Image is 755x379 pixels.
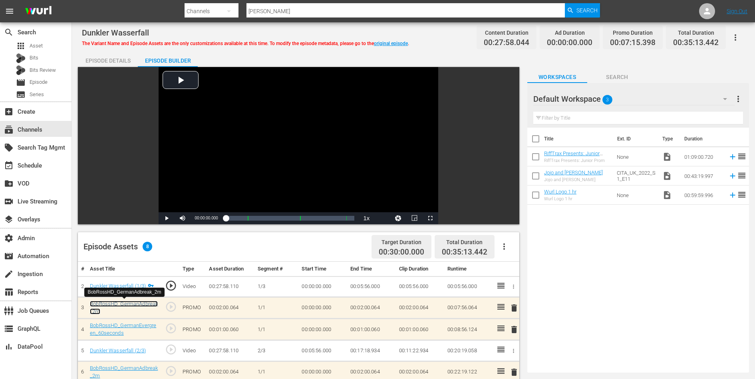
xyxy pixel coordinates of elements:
[662,152,672,162] span: Video
[396,319,445,340] td: 00:01:00.060
[602,91,612,108] span: 3
[509,366,519,378] button: delete
[727,8,747,14] a: Sign Out
[681,147,725,166] td: 01:09:00.720
[662,190,672,200] span: Video
[374,41,408,46] a: original episode
[737,190,747,199] span: reorder
[82,41,409,46] span: The Variant Name and Episode Assets are the only customizations available at this time. To modify...
[728,172,737,180] svg: Add to Episode
[4,28,14,37] span: Search
[737,152,747,161] span: reorder
[4,342,14,351] span: DataPool
[547,38,592,47] span: 00:00:00.000
[444,262,493,276] th: Runtime
[90,301,158,314] a: BobRossHD_GermanAdbreak_2m
[138,51,198,67] button: Episode Builder
[78,340,87,361] td: 5
[16,90,26,99] span: Series
[544,158,610,163] div: RiffTrax Presents: Junior Prom
[78,51,138,67] button: Episode Details
[165,301,177,313] span: play_circle_outline
[484,27,529,38] div: Content Duration
[442,237,487,248] div: Total Duration
[444,297,493,319] td: 00:07:56.064
[90,347,146,353] a: Dunkler Wasserfall (2/3)
[254,262,298,276] th: Segment #
[298,340,347,361] td: 00:05:56.000
[30,42,43,50] span: Asset
[733,94,743,104] span: more_vert
[143,242,152,251] span: 8
[298,262,347,276] th: Start Time
[206,319,254,340] td: 00:01:00.060
[614,186,659,205] td: None
[610,27,656,38] div: Promo Duration
[4,215,14,224] span: Overlays
[347,262,396,276] th: End Time
[544,189,576,195] a: Wurl Logo 1 hr
[254,276,298,297] td: 1/3
[206,262,254,276] th: Asset Duration
[226,216,355,221] div: Progress Bar
[444,340,493,361] td: 00:20:19.058
[544,128,612,150] th: Title
[165,365,177,377] span: play_circle_outline
[179,276,206,297] td: Video
[206,297,254,319] td: 00:02:00.064
[4,269,14,279] span: Ingestion
[4,107,14,116] span: Create
[30,54,38,62] span: Bits
[679,128,727,150] th: Duration
[179,319,206,340] td: PROMO
[165,280,177,292] span: play_circle_outline
[612,128,658,150] th: Ext. ID
[396,340,445,361] td: 00:11:22.934
[484,38,529,47] span: 00:27:58.044
[422,212,438,224] button: Fullscreen
[78,51,138,70] div: Episode Details
[78,319,87,340] td: 4
[82,28,149,38] span: Dunkler Wasserfall
[347,276,396,297] td: 00:05:56.000
[175,212,191,224] button: Mute
[30,78,48,86] span: Episode
[4,251,14,261] span: Automation
[5,6,14,16] span: menu
[544,170,603,176] a: Jojo and [PERSON_NAME]
[90,365,158,379] a: BobRossHD_GermanAdbreak_2m
[16,65,26,75] div: Bits Review
[533,88,735,110] div: Default Workspace
[442,247,487,257] span: 00:35:13.442
[19,2,58,21] img: ans4CAIJ8jUAAAAAAAAAAAAAAAAAAAAAAAAgQb4GAAAAAAAAAAAAAAAAAAAAAAAAJMjXAAAAAAAAAAAAAAAAAAAAAAAAgAT5G...
[681,186,725,205] td: 00:59:59.996
[658,128,679,150] th: Type
[206,340,254,361] td: 00:27:58.110
[30,66,56,74] span: Bits Review
[681,166,725,186] td: 00:43:19.997
[614,147,659,166] td: None
[16,53,26,63] div: Bits
[347,340,396,361] td: 00:17:18.934
[527,72,587,82] span: Workspaces
[90,283,146,289] a: Dunkler Wasserfall (1/3)
[4,287,14,297] span: Reports
[83,242,152,251] div: Episode Assets
[16,41,26,51] span: Asset
[737,171,747,180] span: reorder
[673,38,719,47] span: 00:35:13.442
[444,276,493,297] td: 00:05:56.000
[733,89,743,109] button: more_vert
[179,297,206,319] td: PROMO
[254,297,298,319] td: 1/1
[159,67,438,224] div: Video Player
[4,179,14,188] span: VOD
[179,262,206,276] th: Type
[138,51,198,70] div: Episode Builder
[347,319,396,340] td: 00:01:00.060
[444,319,493,340] td: 00:08:56.124
[379,237,424,248] div: Target Duration
[576,3,598,18] span: Search
[78,297,87,319] td: 3
[90,322,156,336] a: BobRossHD_GermanEvergreen_60seconds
